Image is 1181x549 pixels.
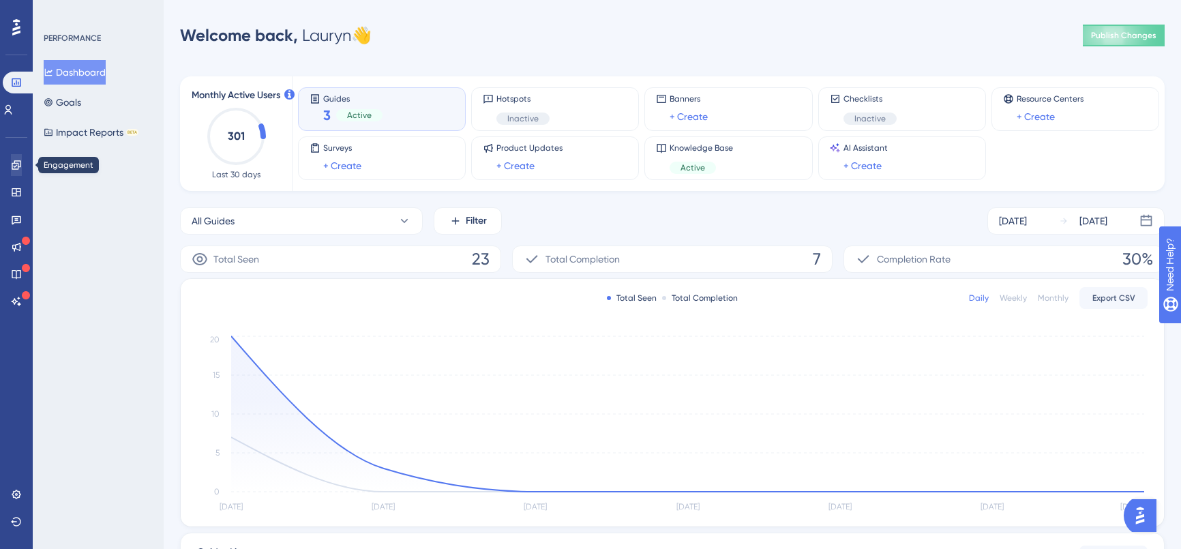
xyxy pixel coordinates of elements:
span: 3 [323,106,331,125]
button: Impact ReportsBETA [44,120,138,145]
span: Monthly Active Users [192,87,280,104]
span: Resource Centers [1017,93,1083,104]
span: Total Completion [545,251,620,267]
a: + Create [323,158,361,174]
div: Total Seen [607,293,657,303]
button: Filter [434,207,502,235]
span: All Guides [192,213,235,229]
tspan: [DATE] [676,502,700,511]
span: Filter [466,213,487,229]
span: Active [681,162,705,173]
button: Publish Changes [1083,25,1165,46]
span: 7 [813,248,821,270]
span: Total Seen [213,251,259,267]
span: Inactive [854,113,886,124]
button: Dashboard [44,60,106,85]
span: 23 [472,248,490,270]
tspan: [DATE] [981,502,1004,511]
a: + Create [843,158,882,174]
span: Inactive [507,113,539,124]
tspan: [DATE] [1120,502,1143,511]
tspan: [DATE] [524,502,547,511]
a: + Create [1017,108,1055,125]
span: Banners [670,93,708,104]
div: BETA [126,129,138,136]
span: Completion Rate [877,251,951,267]
div: [DATE] [999,213,1027,229]
span: Checklists [843,93,897,104]
div: Daily [969,293,989,303]
tspan: 5 [215,448,220,458]
tspan: [DATE] [372,502,395,511]
button: All Guides [180,207,423,235]
text: 301 [228,130,245,143]
span: Welcome back, [180,25,298,45]
span: Guides [323,93,383,103]
span: AI Assistant [843,143,888,153]
a: + Create [670,108,708,125]
iframe: UserGuiding AI Assistant Launcher [1124,495,1165,536]
span: Product Updates [496,143,563,153]
tspan: [DATE] [220,502,243,511]
span: Publish Changes [1091,30,1156,41]
tspan: 20 [210,335,220,344]
tspan: 15 [213,370,220,380]
div: [DATE] [1079,213,1107,229]
span: Knowledge Base [670,143,733,153]
div: Monthly [1038,293,1068,303]
span: Hotspots [496,93,550,104]
span: Surveys [323,143,361,153]
tspan: 10 [211,409,220,419]
a: + Create [496,158,535,174]
button: Goals [44,90,81,115]
div: PERFORMANCE [44,33,101,44]
div: Weekly [1000,293,1027,303]
span: 30% [1122,248,1153,270]
div: Total Completion [662,293,738,303]
button: Export CSV [1079,287,1148,309]
span: Need Help? [32,3,85,20]
tspan: 0 [214,487,220,496]
span: Export CSV [1092,293,1135,303]
span: Active [347,110,372,121]
tspan: [DATE] [828,502,852,511]
span: Last 30 days [212,169,260,180]
div: Lauryn 👋 [180,25,372,46]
